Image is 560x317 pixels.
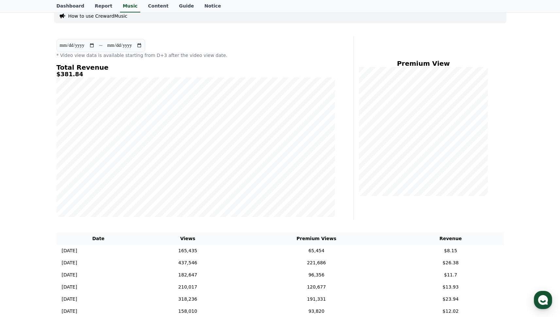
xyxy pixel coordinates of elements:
[235,257,398,269] td: 221,686
[398,233,503,245] th: Revenue
[2,207,43,224] a: Home
[140,257,235,269] td: 437,546
[57,52,335,59] p: * Video view data is available starting from D+3 after the video view date.
[62,284,77,291] p: [DATE]
[62,259,77,266] p: [DATE]
[17,217,28,222] span: Home
[398,245,503,257] td: $8.15
[140,233,235,245] th: Views
[140,269,235,281] td: 182,647
[97,217,113,222] span: Settings
[398,281,503,293] td: $13.93
[57,64,335,71] h4: Total Revenue
[398,269,503,281] td: $11.7
[140,281,235,293] td: 210,017
[43,207,84,224] a: Messages
[62,247,77,254] p: [DATE]
[57,71,335,78] h5: $381.84
[62,308,77,315] p: [DATE]
[62,296,77,303] p: [DATE]
[235,245,398,257] td: 65,454
[62,272,77,278] p: [DATE]
[235,233,398,245] th: Premium Views
[235,269,398,281] td: 96,356
[99,42,103,49] p: ~
[84,207,126,224] a: Settings
[398,257,503,269] td: $26.38
[68,13,127,19] a: How to use CrewardMusic
[235,281,398,293] td: 120,677
[359,60,488,67] h4: Premium View
[140,245,235,257] td: 165,435
[140,293,235,305] td: 318,236
[57,233,141,245] th: Date
[398,293,503,305] td: $23.94
[235,293,398,305] td: 191,331
[54,218,74,223] span: Messages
